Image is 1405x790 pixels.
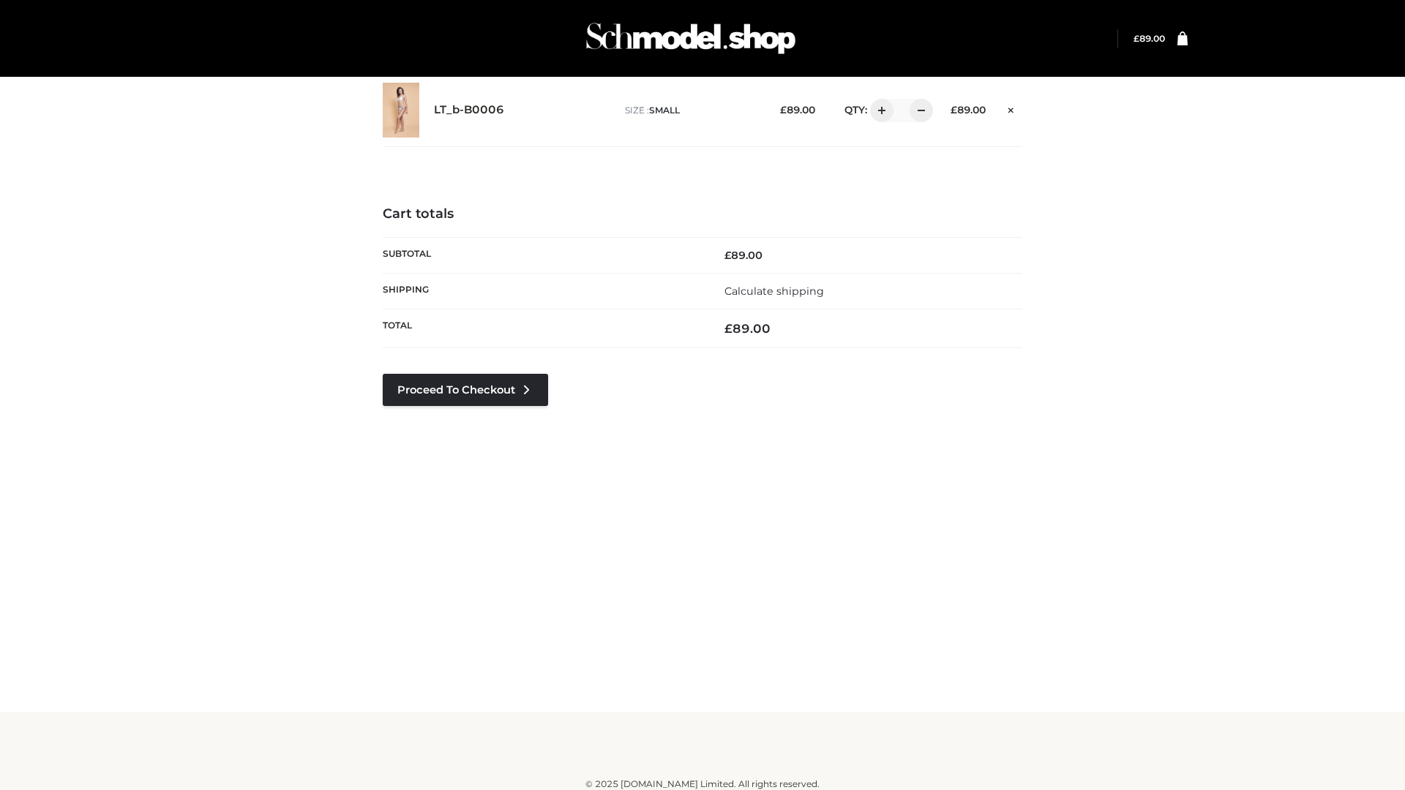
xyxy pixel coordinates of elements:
h4: Cart totals [383,206,1022,222]
div: QTY: [830,99,928,122]
span: £ [1134,33,1139,44]
span: £ [951,104,957,116]
th: Shipping [383,273,702,309]
bdi: 89.00 [724,321,771,336]
a: Proceed to Checkout [383,374,548,406]
th: Total [383,309,702,348]
bdi: 89.00 [724,249,763,262]
a: LT_b-B0006 [434,103,504,117]
bdi: 89.00 [780,104,815,116]
span: £ [724,249,731,262]
th: Subtotal [383,237,702,273]
a: Calculate shipping [724,285,824,298]
span: £ [724,321,733,336]
img: Schmodel Admin 964 [581,10,801,67]
span: SMALL [649,105,680,116]
bdi: 89.00 [951,104,986,116]
a: Remove this item [1000,99,1022,118]
bdi: 89.00 [1134,33,1165,44]
a: £89.00 [1134,33,1165,44]
p: size : [625,104,757,117]
span: £ [780,104,787,116]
